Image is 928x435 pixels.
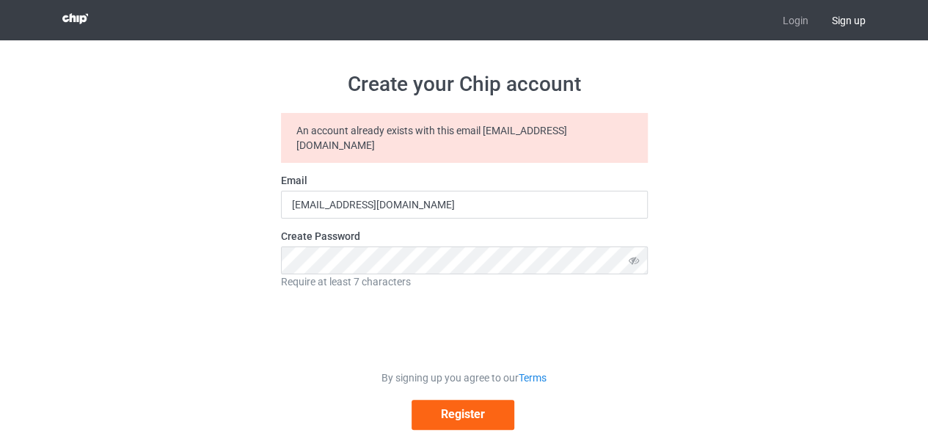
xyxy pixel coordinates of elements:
h1: Create your Chip account [281,71,648,98]
button: Register [412,400,514,430]
div: Require at least 7 characters [281,274,648,289]
a: Terms [519,372,547,384]
label: Create Password [281,229,648,244]
div: An account already exists with this email [EMAIL_ADDRESS][DOMAIN_NAME] [281,113,648,163]
iframe: reCAPTCHA [353,299,576,357]
label: Email [281,173,648,188]
img: 3d383065fc803cdd16c62507c020ddf8.png [62,13,88,24]
div: By signing up you agree to our [281,370,648,385]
